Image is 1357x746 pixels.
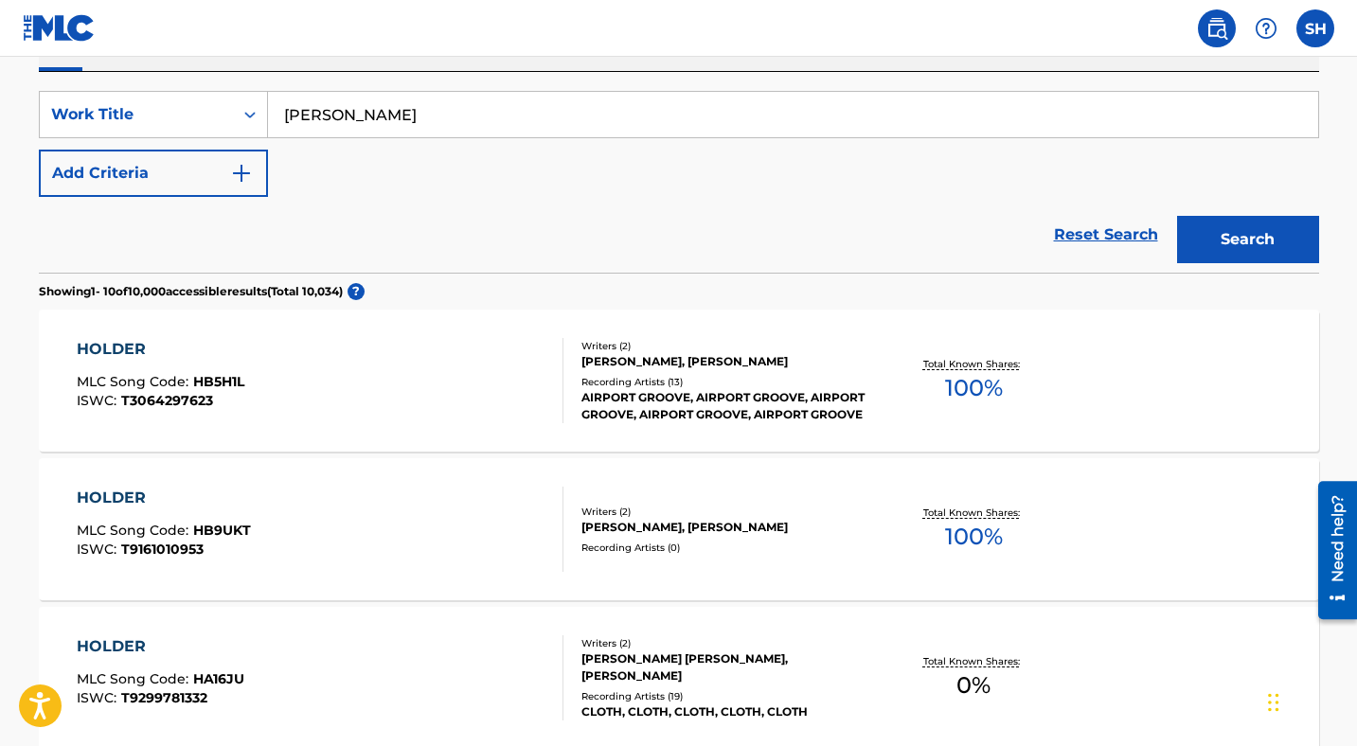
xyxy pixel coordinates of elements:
span: HB9UKT [193,522,251,539]
span: 0 % [956,668,991,702]
div: AIRPORT GROOVE, AIRPORT GROOVE, AIRPORT GROOVE, AIRPORT GROOVE, AIRPORT GROOVE [581,389,867,423]
span: MLC Song Code : [77,522,193,539]
img: help [1255,17,1277,40]
p: Total Known Shares: [923,357,1025,371]
a: Reset Search [1045,214,1168,256]
div: [PERSON_NAME], [PERSON_NAME] [581,353,867,370]
div: Recording Artists ( 13 ) [581,375,867,389]
span: ? [348,283,365,300]
p: Total Known Shares: [923,654,1025,668]
span: MLC Song Code : [77,373,193,390]
div: HOLDER [77,635,244,658]
button: Add Criteria [39,150,268,197]
img: search [1205,17,1228,40]
div: Drag [1268,674,1279,731]
p: Total Known Shares: [923,506,1025,520]
button: Search [1177,216,1319,263]
span: 100 % [945,520,1003,554]
span: ISWC : [77,392,121,409]
div: Work Title [51,103,222,126]
div: [PERSON_NAME] [PERSON_NAME], [PERSON_NAME] [581,650,867,684]
img: MLC Logo [23,14,96,42]
span: MLC Song Code : [77,670,193,687]
img: 9d2ae6d4665cec9f34b9.svg [230,162,253,185]
span: ISWC : [77,541,121,558]
iframe: Chat Widget [1262,655,1357,746]
span: ISWC : [77,689,121,706]
div: HOLDER [77,487,251,509]
span: HB5H1L [193,373,244,390]
span: 100 % [945,371,1003,405]
span: T3064297623 [121,392,213,409]
span: HA16JU [193,670,244,687]
div: Recording Artists ( 19 ) [581,689,867,703]
div: User Menu [1296,9,1334,47]
div: Writers ( 2 ) [581,339,867,353]
a: Public Search [1198,9,1236,47]
div: HOLDER [77,338,244,361]
span: T9299781332 [121,689,207,706]
span: T9161010953 [121,541,204,558]
a: HOLDERMLC Song Code:HB5H1LISWC:T3064297623Writers (2)[PERSON_NAME], [PERSON_NAME]Recording Artist... [39,310,1319,452]
div: [PERSON_NAME], [PERSON_NAME] [581,519,867,536]
div: Help [1247,9,1285,47]
div: Writers ( 2 ) [581,636,867,650]
div: Recording Artists ( 0 ) [581,541,867,555]
form: Search Form [39,91,1319,273]
div: CLOTH, CLOTH, CLOTH, CLOTH, CLOTH [581,703,867,720]
p: Showing 1 - 10 of 10,000 accessible results (Total 10,034 ) [39,283,343,300]
div: Writers ( 2 ) [581,505,867,519]
iframe: Resource Center [1304,474,1357,627]
a: HOLDERMLC Song Code:HB9UKTISWC:T9161010953Writers (2)[PERSON_NAME], [PERSON_NAME]Recording Artist... [39,458,1319,600]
